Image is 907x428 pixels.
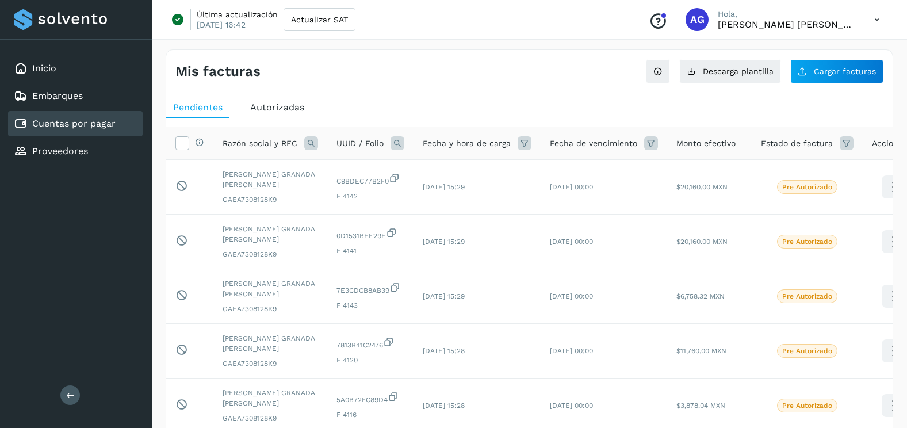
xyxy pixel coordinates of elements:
[336,227,404,241] span: 0D1531BEE29E
[872,137,907,150] span: Acciones
[223,333,318,354] span: [PERSON_NAME] GRANADA [PERSON_NAME]
[8,83,143,109] div: Embarques
[32,63,56,74] a: Inicio
[197,20,246,30] p: [DATE] 16:42
[223,194,318,205] span: GAEA7308128K9
[550,402,593,410] span: [DATE] 00:00
[423,292,465,300] span: [DATE] 15:29
[703,67,774,75] span: Descarga plantilla
[32,90,83,101] a: Embarques
[336,300,404,311] span: F 4143
[423,137,511,150] span: Fecha y hora de carga
[550,183,593,191] span: [DATE] 00:00
[8,56,143,81] div: Inicio
[284,8,355,31] button: Actualizar SAT
[223,137,297,150] span: Razón social y RFC
[223,224,318,244] span: [PERSON_NAME] GRANADA [PERSON_NAME]
[790,59,883,83] button: Cargar facturas
[223,304,318,314] span: GAEA7308128K9
[336,391,404,405] span: 5A0B72FC89D4
[718,9,856,19] p: Hola,
[676,183,728,191] span: $20,160.00 MXN
[32,146,88,156] a: Proveedores
[336,246,404,256] span: F 4141
[550,238,593,246] span: [DATE] 00:00
[223,278,318,299] span: [PERSON_NAME] GRANADA [PERSON_NAME]
[173,102,223,113] span: Pendientes
[550,292,593,300] span: [DATE] 00:00
[782,183,832,191] p: Pre Autorizado
[423,183,465,191] span: [DATE] 15:29
[423,402,465,410] span: [DATE] 15:28
[336,137,384,150] span: UUID / Folio
[550,347,593,355] span: [DATE] 00:00
[175,63,261,80] h4: Mis facturas
[250,102,304,113] span: Autorizadas
[8,139,143,164] div: Proveedores
[197,9,278,20] p: Última actualización
[336,282,404,296] span: 7E3CDCB8AB39
[676,238,728,246] span: $20,160.00 MXN
[423,347,465,355] span: [DATE] 15:28
[223,388,318,408] span: [PERSON_NAME] GRANADA [PERSON_NAME]
[8,111,143,136] div: Cuentas por pagar
[336,173,404,186] span: C9BDEC77B2F0
[676,137,736,150] span: Monto efectivo
[782,238,832,246] p: Pre Autorizado
[782,292,832,300] p: Pre Autorizado
[782,347,832,355] p: Pre Autorizado
[336,355,404,365] span: F 4120
[782,402,832,410] p: Pre Autorizado
[550,137,637,150] span: Fecha de vencimiento
[679,59,781,83] button: Descarga plantilla
[336,337,404,350] span: 7813B41C2476
[814,67,876,75] span: Cargar facturas
[676,347,726,355] span: $11,760.00 MXN
[223,169,318,190] span: [PERSON_NAME] GRANADA [PERSON_NAME]
[223,358,318,369] span: GAEA7308128K9
[32,118,116,129] a: Cuentas por pagar
[223,413,318,423] span: GAEA7308128K9
[336,410,404,420] span: F 4116
[423,238,465,246] span: [DATE] 15:29
[676,402,725,410] span: $3,878.04 MXN
[761,137,833,150] span: Estado de factura
[676,292,725,300] span: $6,758.32 MXN
[718,19,856,30] p: Abigail Gonzalez Leon
[291,16,348,24] span: Actualizar SAT
[223,249,318,259] span: GAEA7308128K9
[336,191,404,201] span: F 4142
